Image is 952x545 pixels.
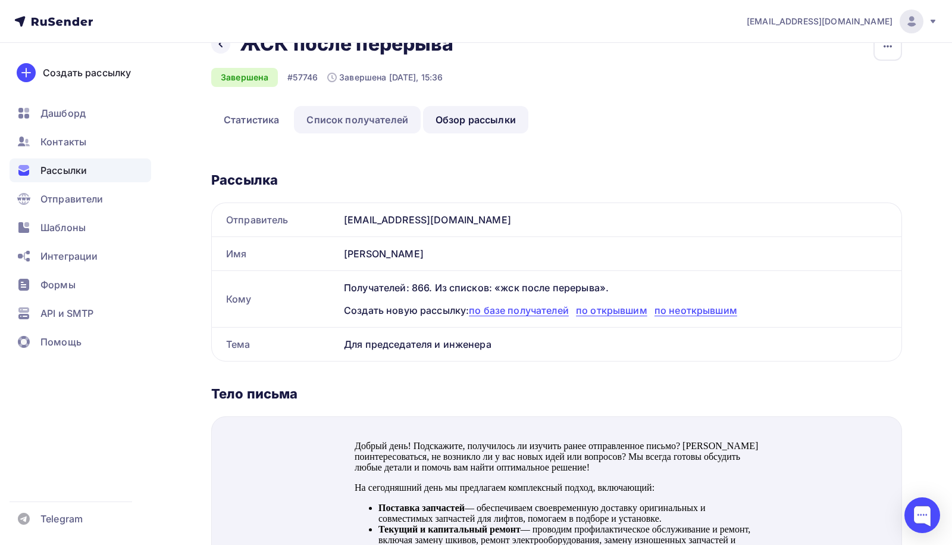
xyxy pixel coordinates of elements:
[5,411,409,466] p: Ведущий менеджер, технический консультант [PERSON_NAME]
[29,168,156,178] strong: Диагностика неисправностей
[46,388,124,398] a: [DOMAIN_NAME]
[40,106,86,120] span: Дашборд
[29,232,118,242] strong: Аудит и диагностика
[327,71,443,83] div: Завершена [DATE], 15:36
[43,66,131,80] div: Создать рассылку
[294,106,421,133] a: Список получателей
[29,71,409,93] li: — обеспечиваем своевременную доставку оригинальных и совместимых запчастей для лифтов, помогаем в...
[5,10,409,42] p: Добрый день! Подскажите, получилось ли изучить ранее отправленное письмо? [PERSON_NAME] поинтерес...
[5,51,409,62] p: На сегодняшний день мы предлагаем комплексный подход, включающий:
[212,203,339,236] div: Отправитель
[211,106,292,133] a: Статистика
[339,203,901,236] div: [EMAIL_ADDRESS][DOMAIN_NAME]
[40,306,93,320] span: API и SMTP
[211,68,278,87] div: Завершена
[40,249,98,263] span: Интеграции
[10,187,151,211] a: Отправители
[40,135,86,149] span: Контакты
[240,32,454,56] h2: ЖСК после перерыва
[40,192,104,206] span: Отправители
[5,274,409,317] p: Если направите паспорта лифтов и их характеристики (возможно в виде таблицы в Excel), я с радость...
[344,281,887,295] div: Получателей: 866. Из списков: «жск после перерыва».
[211,172,902,188] div: Рассылка
[5,326,409,359] p: Предлагаю назначить встречу или созвониться в удобное для вас время. Уверен, что совместными усил...
[747,10,938,33] a: [EMAIL_ADDRESS][DOMAIN_NAME]
[5,388,409,399] p: Наш сайт:
[10,101,151,125] a: Дашборд
[747,15,892,27] span: [EMAIL_ADDRESS][DOMAIN_NAME]
[29,200,409,232] li: — внедряем современные решения для модернизации оборудования, что позволяет повысить надежность, ...
[10,158,151,182] a: Рассылки
[212,271,339,327] div: Кому
[5,368,409,379] p: Буду очень ждать обратного ответа!
[10,130,151,154] a: Контакты
[339,328,901,361] div: Для председателя и инженера
[10,216,151,239] a: Шаблоны
[423,106,528,133] a: Обзор рассылки
[40,163,87,177] span: Рассылки
[29,93,171,103] strong: Текущий и капитальный ремонт
[339,237,901,270] div: [PERSON_NAME]
[29,136,121,146] strong: Наладка и настройка
[576,304,647,316] span: по открывшим
[5,411,94,428] img: Логотип
[29,136,409,168] li: — проводим настройку систем для повышения плавности хода, оптимизации работы приводов дверей, уск...
[212,237,339,270] div: Имя
[40,220,86,235] span: Шаблоны
[654,304,737,316] span: по неоткрывшим
[344,303,887,317] div: Создать новую рассылку:
[29,232,409,264] li: — проводим профессиональный аудит систем лифтов, выявляем потенциальные риски и рекомендуем меры ...
[287,71,318,83] div: #57746
[469,304,569,316] span: по базе получателей
[40,335,82,349] span: Помощь
[29,168,409,200] li: — проводим комплексную диагностику систем лифта для выявления причин сбоев и неисправностей, что ...
[40,278,76,292] span: Формы
[211,385,902,402] div: Тело письма
[212,328,339,361] div: Тема
[10,273,151,297] a: Формы
[40,512,83,526] span: Telegram
[29,71,115,82] strong: Поставка запчастей
[29,93,409,136] li: — проводим профилактическое обслуживание и ремонт, включая замену шкивов, ремонт электрооборудова...
[29,200,209,210] strong: Модернизация и продление срока службы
